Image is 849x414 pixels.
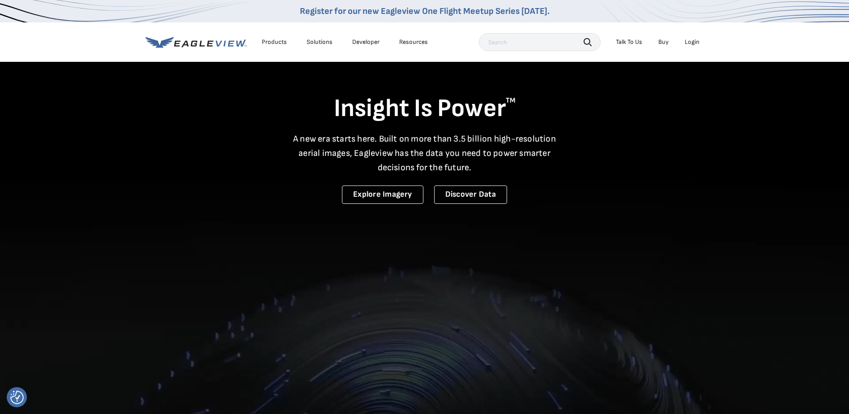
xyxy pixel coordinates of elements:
a: Developer [352,38,380,46]
div: Products [262,38,287,46]
p: A new era starts here. Built on more than 3.5 billion high-resolution aerial images, Eagleview ha... [288,132,562,175]
a: Register for our new Eagleview One Flight Meetup Series [DATE]. [300,6,550,17]
div: Talk To Us [616,38,642,46]
button: Consent Preferences [10,391,24,404]
div: Solutions [307,38,333,46]
div: Login [685,38,700,46]
a: Discover Data [434,185,507,204]
a: Buy [658,38,669,46]
sup: TM [506,96,516,105]
div: Resources [399,38,428,46]
img: Revisit consent button [10,391,24,404]
a: Explore Imagery [342,185,423,204]
h1: Insight Is Power [145,93,704,125]
input: Search [479,33,601,51]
